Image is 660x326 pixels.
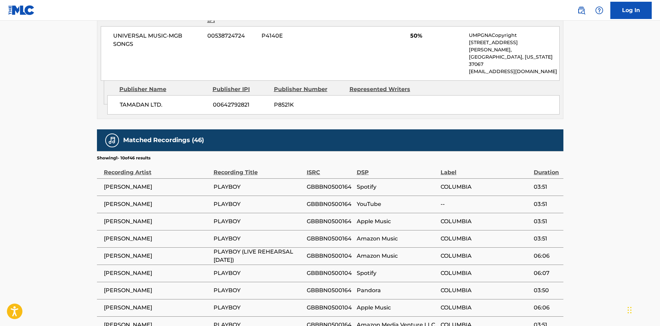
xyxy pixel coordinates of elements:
span: P8521K [274,101,344,109]
span: 03:51 [534,200,560,208]
span: PLAYBOY [214,235,303,243]
span: Spotify [357,269,437,277]
div: Publisher IPI [213,85,269,93]
span: PLAYBOY [214,269,303,277]
span: [PERSON_NAME] [104,183,210,191]
span: COLUMBIA [441,286,530,295]
a: Log In [610,2,652,19]
div: DSP [357,161,437,177]
span: P4140E [262,32,328,40]
span: 00538724724 [207,32,256,40]
span: GBBBN0500104 [307,304,353,312]
span: COLUMBIA [441,269,530,277]
div: Publisher Name [119,85,207,93]
span: 03:51 [534,235,560,243]
img: search [577,6,585,14]
div: Duration [534,161,560,177]
p: Showing 1 - 10 of 46 results [97,155,150,161]
div: Represented Writers [349,85,420,93]
span: COLUMBIA [441,235,530,243]
span: GBBBN0500104 [307,269,353,277]
span: 00642792821 [213,101,269,109]
p: UMPGNACopyright [469,32,559,39]
img: MLC Logo [8,5,35,15]
span: PLAYBOY [214,217,303,226]
span: [PERSON_NAME] [104,235,210,243]
span: 03:50 [534,286,560,295]
div: Drag [628,300,632,320]
span: GBBBN0500164 [307,200,353,208]
span: Amazon Music [357,235,437,243]
span: 06:06 [534,304,560,312]
img: Matched Recordings [108,136,116,145]
div: Recording Artist [104,161,210,177]
div: ISRC [307,161,353,177]
p: [EMAIL_ADDRESS][DOMAIN_NAME] [469,68,559,75]
span: Amazon Music [357,252,437,260]
iframe: Chat Widget [625,293,660,326]
span: UNIVERSAL MUSIC-MGB SONGS [113,32,203,48]
span: YouTube [357,200,437,208]
span: 06:06 [534,252,560,260]
span: PLAYBOY (LIVE REHEARSAL [DATE]) [214,248,303,264]
div: Publisher Number [274,85,344,93]
div: Recording Title [214,161,303,177]
span: COLUMBIA [441,217,530,226]
span: COLUMBIA [441,252,530,260]
span: [PERSON_NAME] [104,217,210,226]
span: [PERSON_NAME] [104,200,210,208]
span: Apple Music [357,217,437,226]
span: 50% [410,32,464,40]
span: [PERSON_NAME] [104,304,210,312]
span: COLUMBIA [441,183,530,191]
span: [PERSON_NAME] [104,269,210,277]
span: Pandora [357,286,437,295]
span: [PERSON_NAME] [104,286,210,295]
span: GBBBN0500164 [307,183,353,191]
div: Label [441,161,530,177]
span: 03:51 [534,217,560,226]
span: GBBBN0500104 [307,252,353,260]
span: [PERSON_NAME] [104,252,210,260]
span: PLAYBOY [214,183,303,191]
span: Apple Music [357,304,437,312]
span: 03:51 [534,183,560,191]
p: [GEOGRAPHIC_DATA], [US_STATE] 37067 [469,53,559,68]
span: PLAYBOY [214,286,303,295]
span: 06:07 [534,269,560,277]
span: GBBBN0500164 [307,235,353,243]
h5: Matched Recordings (46) [123,136,204,144]
span: -- [441,200,530,208]
span: PLAYBOY [214,200,303,208]
img: help [595,6,603,14]
span: TAMADAN LTD. [120,101,208,109]
span: PLAYBOY [214,304,303,312]
span: GBBBN0500164 [307,217,353,226]
span: COLUMBIA [441,304,530,312]
p: [STREET_ADDRESS][PERSON_NAME], [469,39,559,53]
a: Public Search [574,3,588,17]
div: Help [592,3,606,17]
span: GBBBN0500164 [307,286,353,295]
span: Spotify [357,183,437,191]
